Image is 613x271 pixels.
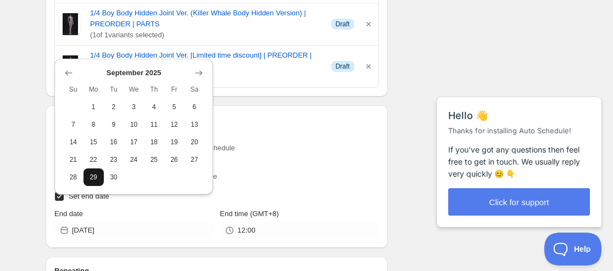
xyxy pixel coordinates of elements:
span: 28 [68,173,79,182]
button: Friday September 26 2025 [164,151,185,168]
th: Thursday [144,81,164,98]
span: 9 [108,120,120,129]
button: Saturday September 13 2025 [185,116,205,133]
span: 3 [128,103,140,111]
span: 23 [108,155,120,164]
span: We [128,85,140,94]
span: Fr [169,85,180,94]
span: 29 [88,173,99,182]
button: Tuesday September 23 2025 [104,151,124,168]
button: Monday September 8 2025 [83,116,104,133]
a: 1/4 Boy Body Hidden Joint Ver. (Killer Whale Body Hidden Version) | PREORDER | PARTS [90,8,322,30]
h2: Active dates [54,114,379,125]
span: Mo [88,85,99,94]
button: Friday September 19 2025 [164,133,185,151]
span: 5 [169,103,180,111]
span: 22 [88,155,99,164]
button: Sunday September 28 2025 [63,168,83,186]
iframe: Help Scout Beacon - Messages and Notifications [431,70,608,233]
span: 4 [148,103,160,111]
span: End time (GMT+8) [220,210,278,218]
span: Draft [336,20,350,29]
button: Friday September 12 2025 [164,116,185,133]
button: Tuesday September 16 2025 [104,133,124,151]
span: 27 [189,155,200,164]
span: 12 [169,120,180,129]
a: 1/4 Boy Body Hidden Joint Ver. [Limited time discount] | PREORDER | PARTS [90,50,322,72]
button: Friday September 5 2025 [164,98,185,116]
span: End date [54,210,83,218]
button: Monday September 15 2025 [83,133,104,151]
span: 19 [169,138,180,146]
span: Draft [336,62,350,71]
button: Wednesday September 24 2025 [124,151,144,168]
button: Wednesday September 3 2025 [124,98,144,116]
button: Monday September 29 2025 [83,168,104,186]
button: Monday September 1 2025 [83,98,104,116]
span: 7 [68,120,79,129]
th: Saturday [185,81,205,98]
span: 17 [128,138,140,146]
span: Sa [189,85,200,94]
button: Saturday September 27 2025 [185,151,205,168]
button: Show next month, October 2025 [191,65,207,81]
span: 6 [189,103,200,111]
span: Th [148,85,160,94]
button: Sunday September 7 2025 [63,116,83,133]
button: Thursday September 4 2025 [144,98,164,116]
button: Tuesday September 9 2025 [104,116,124,133]
span: 16 [108,138,120,146]
span: 13 [189,120,200,129]
th: Sunday [63,81,83,98]
th: Wednesday [124,81,144,98]
th: Tuesday [104,81,124,98]
span: 24 [128,155,140,164]
span: 21 [68,155,79,164]
button: Wednesday September 17 2025 [124,133,144,151]
button: Saturday September 20 2025 [185,133,205,151]
span: 18 [148,138,160,146]
span: 15 [88,138,99,146]
span: 11 [148,120,160,129]
button: Thursday September 18 2025 [144,133,164,151]
button: Show previous month, August 2025 [61,65,76,81]
button: Wednesday September 10 2025 [124,116,144,133]
span: 14 [68,138,79,146]
span: 25 [148,155,160,164]
th: Friday [164,81,185,98]
button: Tuesday September 30 2025 [104,168,124,186]
span: 2 [108,103,120,111]
span: 1 [88,103,99,111]
iframe: Help Scout Beacon - Open [544,233,602,266]
span: 20 [189,138,200,146]
button: Tuesday September 2 2025 [104,98,124,116]
button: Saturday September 6 2025 [185,98,205,116]
button: Thursday September 25 2025 [144,151,164,168]
th: Monday [83,81,104,98]
span: 26 [169,155,180,164]
span: 30 [108,173,120,182]
button: Sunday September 21 2025 [63,151,83,168]
span: 10 [128,120,140,129]
button: Thursday September 11 2025 [144,116,164,133]
span: 8 [88,120,99,129]
span: Tu [108,85,120,94]
button: Monday September 22 2025 [83,151,104,168]
button: Sunday September 14 2025 [63,133,83,151]
span: ( 1 of 1 variants selected) [90,30,322,41]
span: Su [68,85,79,94]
